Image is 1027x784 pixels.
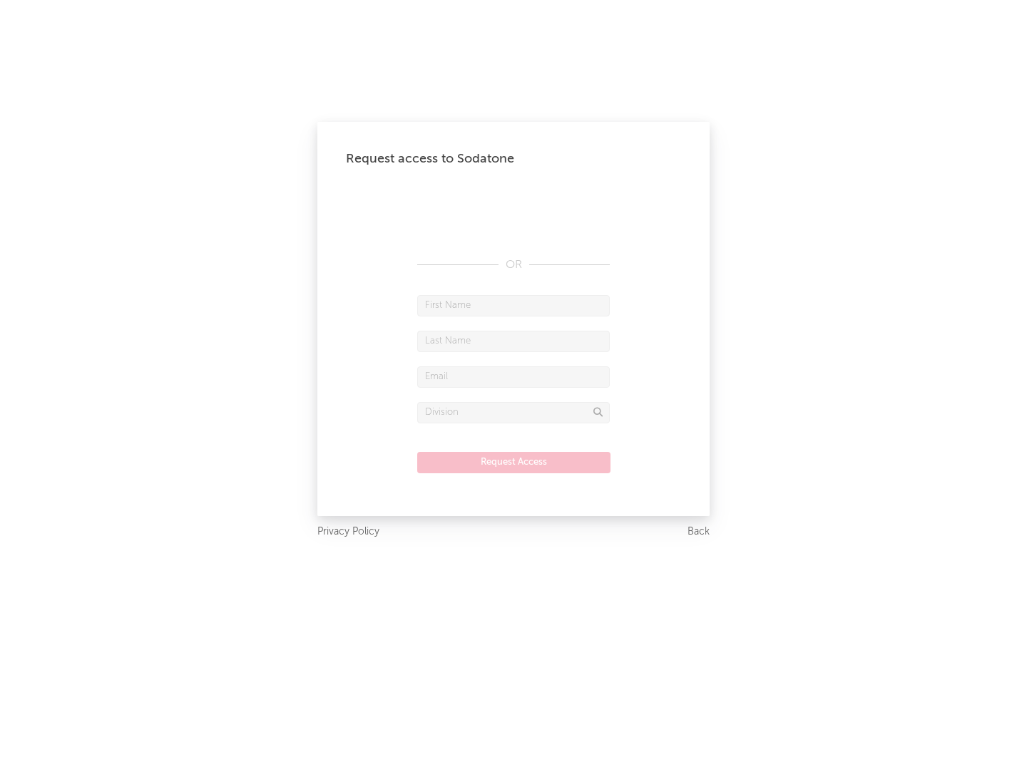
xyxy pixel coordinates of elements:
div: Request access to Sodatone [346,150,681,167]
input: First Name [417,295,610,316]
a: Back [688,523,710,541]
div: OR [417,257,610,274]
a: Privacy Policy [317,523,379,541]
input: Division [417,402,610,423]
button: Request Access [417,452,610,473]
input: Last Name [417,331,610,352]
input: Email [417,366,610,388]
